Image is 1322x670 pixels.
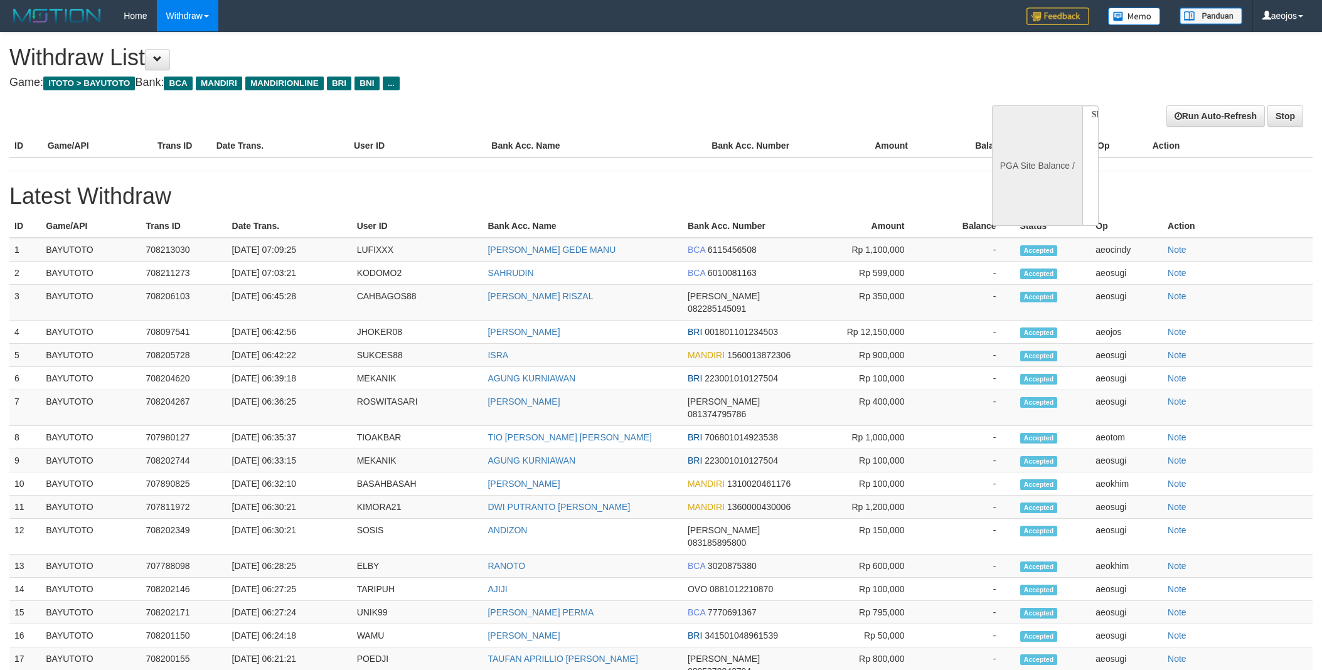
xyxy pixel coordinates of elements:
td: aeosugi [1090,367,1163,390]
td: 708202171 [141,601,227,624]
span: Accepted [1020,526,1058,536]
span: 6010081163 [708,268,757,278]
td: WAMU [352,624,483,647]
td: 708097541 [141,321,227,344]
td: 1 [9,238,41,262]
td: Rp 1,200,000 [815,496,923,519]
td: Rp 12,150,000 [815,321,923,344]
td: [DATE] 07:03:21 [227,262,352,285]
td: TARIPUH [352,578,483,601]
td: BAYUTOTO [41,624,141,647]
td: - [923,321,1015,344]
td: BAYUTOTO [41,390,141,426]
td: UNIK99 [352,601,483,624]
td: 12 [9,519,41,555]
td: [DATE] 06:24:18 [227,624,352,647]
img: MOTION_logo.png [9,6,105,25]
th: Action [1148,134,1313,157]
span: Accepted [1020,456,1058,467]
span: [PERSON_NAME] [688,654,760,664]
td: - [923,555,1015,578]
td: BAYUTOTO [41,262,141,285]
td: 708211273 [141,262,227,285]
td: [DATE] 06:33:15 [227,449,352,472]
td: [DATE] 06:28:25 [227,555,352,578]
span: Accepted [1020,245,1058,256]
td: aeosugi [1090,624,1163,647]
td: 708213030 [141,238,227,262]
td: Rp 599,000 [815,262,923,285]
td: BAYUTOTO [41,555,141,578]
td: - [923,601,1015,624]
a: [PERSON_NAME] [488,396,560,407]
a: Note [1168,607,1186,617]
td: 9 [9,449,41,472]
img: Feedback.jpg [1026,8,1089,25]
a: Note [1168,432,1186,442]
td: [DATE] 06:42:22 [227,344,352,367]
td: 2 [9,262,41,285]
td: - [923,578,1015,601]
td: Rp 900,000 [815,344,923,367]
th: Bank Acc. Number [683,215,815,238]
td: BAYUTOTO [41,449,141,472]
td: aeocindy [1090,238,1163,262]
td: - [923,449,1015,472]
span: BRI [688,630,702,641]
span: 0881012210870 [710,584,773,594]
span: BCA [688,561,705,571]
span: Accepted [1020,327,1058,338]
th: Balance [923,215,1015,238]
td: 3 [9,285,41,321]
span: BRI [688,432,702,442]
span: 081374795786 [688,409,746,419]
td: Rp 100,000 [815,367,923,390]
th: User ID [352,215,483,238]
span: 083185895800 [688,538,746,548]
a: [PERSON_NAME] [488,630,560,641]
th: Date Trans. [211,134,349,157]
a: SAHRUDIN [488,268,533,278]
a: Note [1168,268,1186,278]
span: BRI [688,455,702,465]
td: 11 [9,496,41,519]
td: [DATE] 06:30:21 [227,496,352,519]
td: - [923,624,1015,647]
span: [PERSON_NAME] [688,525,760,535]
td: aeosugi [1090,578,1163,601]
td: 708204267 [141,390,227,426]
a: AGUNG KURNIAWAN [488,373,575,383]
th: Amount [815,215,923,238]
td: 708202146 [141,578,227,601]
td: aeosugi [1090,262,1163,285]
span: BCA [688,268,705,278]
th: Op [1092,134,1148,157]
span: BCA [164,77,192,90]
a: AJIJI [488,584,507,594]
td: CAHBAGOS88 [352,285,483,321]
td: aeosugi [1090,496,1163,519]
td: 707811972 [141,496,227,519]
td: BAYUTOTO [41,344,141,367]
a: Note [1168,584,1186,594]
td: 707980127 [141,426,227,449]
td: [DATE] 06:35:37 [227,426,352,449]
td: [DATE] 06:45:28 [227,285,352,321]
td: BAYUTOTO [41,238,141,262]
a: [PERSON_NAME] PERMA [488,607,594,617]
td: [DATE] 06:39:18 [227,367,352,390]
span: Accepted [1020,351,1058,361]
td: 7 [9,390,41,426]
span: 1560013872306 [727,350,791,360]
td: - [923,262,1015,285]
td: Rp 100,000 [815,449,923,472]
span: Accepted [1020,479,1058,490]
td: Rp 1,000,000 [815,426,923,449]
td: 10 [9,472,41,496]
td: Rp 1,100,000 [815,238,923,262]
td: 16 [9,624,41,647]
span: Accepted [1020,433,1058,444]
span: Accepted [1020,608,1058,619]
th: Trans ID [141,215,227,238]
th: Game/API [41,215,141,238]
